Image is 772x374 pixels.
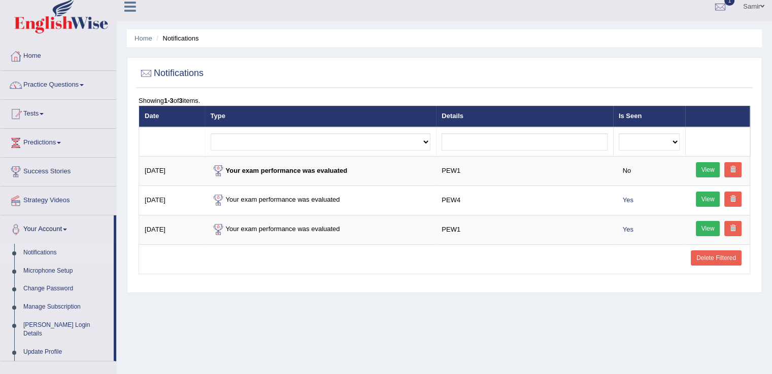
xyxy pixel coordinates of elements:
[19,298,114,316] a: Manage Subscription
[1,215,114,241] a: Your Account
[619,224,637,235] span: Yes
[19,262,114,280] a: Microphone Setup
[205,215,437,244] td: Your exam performance was evaluated
[139,156,205,185] td: [DATE]
[139,185,205,215] td: [DATE]
[211,167,348,174] strong: Your exam performance was evaluated
[1,100,116,125] a: Tests
[1,186,116,212] a: Strategy Videos
[696,221,720,236] a: View
[1,42,116,67] a: Home
[619,112,642,120] a: Is Seen
[19,316,114,343] a: [PERSON_NAME] Login Details
[442,112,463,120] a: Details
[436,185,613,215] td: PEW4
[696,192,720,207] a: View
[724,192,742,207] a: Delete
[211,112,225,120] a: Type
[696,162,720,177] a: View
[436,156,613,185] td: PEW1
[724,221,742,236] a: Delete
[179,97,183,104] b: 3
[154,33,198,43] li: Notifications
[139,66,204,81] h2: Notifications
[164,97,174,104] b: 1-3
[139,96,750,105] div: Showing of items.
[145,112,159,120] a: Date
[135,34,152,42] a: Home
[619,195,637,205] span: Yes
[1,71,116,96] a: Practice Questions
[205,185,437,215] td: Your exam performance was evaluated
[19,280,114,298] a: Change Password
[1,129,116,154] a: Predictions
[691,250,742,266] a: Delete Filtered
[436,215,613,244] td: PEW1
[139,215,205,244] td: [DATE]
[19,343,114,361] a: Update Profile
[619,165,635,176] span: No
[724,162,742,177] a: Delete
[19,244,114,262] a: Notifications
[1,158,116,183] a: Success Stories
